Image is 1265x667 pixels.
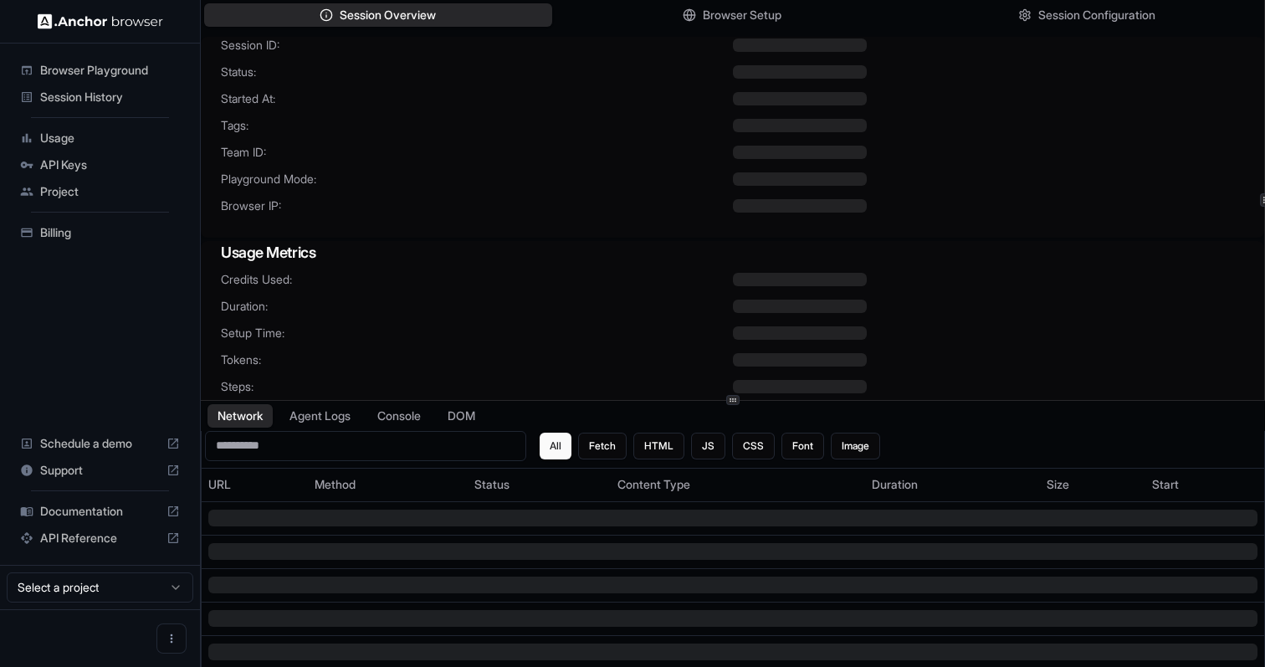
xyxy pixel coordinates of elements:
[208,476,301,493] div: URL
[340,7,436,23] span: Session Overview
[221,241,1244,264] h3: Usage Metrics
[1047,476,1140,493] div: Size
[38,13,163,29] img: Anchor Logo
[781,433,824,459] button: Font
[40,224,180,241] span: Billing
[279,404,361,428] button: Agent Logs
[13,178,187,205] div: Project
[40,156,180,173] span: API Keys
[1152,476,1257,493] div: Start
[221,298,733,315] span: Duration:
[221,325,733,341] span: Setup Time:
[221,144,733,161] span: Team ID:
[221,64,733,80] span: Status:
[617,476,858,493] div: Content Type
[691,433,725,459] button: JS
[221,171,733,187] span: Playground Mode:
[13,125,187,151] div: Usage
[13,57,187,84] div: Browser Playground
[40,435,160,452] span: Schedule a demo
[221,198,733,214] span: Browser IP:
[221,271,733,288] span: Credits Used:
[1038,7,1155,23] span: Session Configuration
[40,183,180,200] span: Project
[474,476,604,493] div: Status
[221,117,733,134] span: Tags:
[221,90,733,107] span: Started At:
[13,84,187,110] div: Session History
[732,433,775,459] button: CSS
[13,525,187,552] div: API Reference
[703,7,781,23] span: Browser Setup
[40,89,180,105] span: Session History
[40,130,180,146] span: Usage
[872,476,1033,493] div: Duration
[367,404,431,428] button: Console
[13,151,187,178] div: API Keys
[831,433,880,459] button: Image
[40,503,160,520] span: Documentation
[438,404,485,428] button: DOM
[13,498,187,525] div: Documentation
[221,378,733,395] span: Steps:
[540,433,571,459] button: All
[13,219,187,246] div: Billing
[221,37,733,54] span: Session ID:
[633,433,684,459] button: HTML
[156,623,187,654] button: Open menu
[315,476,462,493] div: Method
[207,404,273,428] button: Network
[221,351,733,368] span: Tokens:
[40,62,180,79] span: Browser Playground
[13,430,187,457] div: Schedule a demo
[578,433,627,459] button: Fetch
[40,462,160,479] span: Support
[40,530,160,546] span: API Reference
[13,457,187,484] div: Support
